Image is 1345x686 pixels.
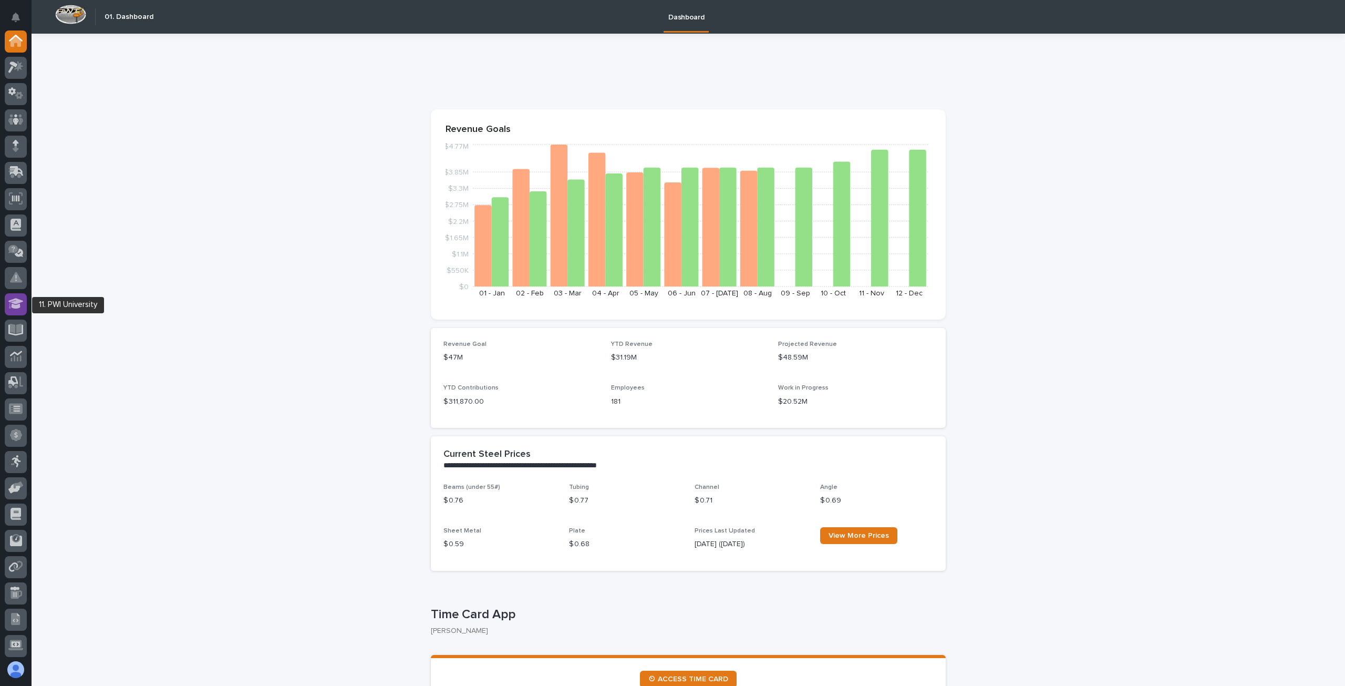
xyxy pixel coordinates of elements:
text: 03 - Mar [554,290,582,297]
text: 01 - Jan [479,290,505,297]
span: Tubing [569,484,589,490]
tspan: $4.77M [444,143,469,150]
text: 02 - Feb [516,290,544,297]
span: View More Prices [829,532,889,539]
text: 11 - Nov [859,290,884,297]
text: 07 - [DATE] [701,290,738,297]
p: $ 0.68 [569,539,682,550]
tspan: $3.3M [448,185,469,192]
p: 181 [611,396,766,407]
div: Notifications [13,13,27,29]
text: 08 - Aug [743,290,772,297]
tspan: $2.75M [444,201,469,209]
p: $31.19M [611,352,766,363]
tspan: $550K [447,267,469,274]
span: Revenue Goal [443,341,487,347]
text: 12 - Dec [896,290,923,297]
span: Beams (under 55#) [443,484,500,490]
tspan: $1.65M [445,234,469,241]
p: $ 0.59 [443,539,556,550]
p: $47M [443,352,598,363]
p: $ 0.76 [443,495,556,506]
p: $ 0.71 [695,495,808,506]
tspan: $2.2M [448,218,469,225]
p: $20.52M [778,396,933,407]
text: 09 - Sep [781,290,810,297]
span: Channel [695,484,719,490]
span: Prices Last Updated [695,528,755,534]
button: Notifications [5,6,27,28]
h2: Current Steel Prices [443,449,531,460]
p: $ 0.69 [820,495,933,506]
text: 05 - May [629,290,658,297]
p: Revenue Goals [446,124,931,136]
p: [PERSON_NAME] [431,627,937,636]
text: 06 - Jun [668,290,696,297]
span: Work in Progress [778,385,829,391]
span: Angle [820,484,837,490]
a: View More Prices [820,527,897,544]
span: Plate [569,528,585,534]
span: Projected Revenue [778,341,837,347]
p: $48.59M [778,352,933,363]
text: 10 - Oct [821,290,846,297]
tspan: $0 [459,283,469,291]
text: 04 - Apr [592,290,619,297]
span: Sheet Metal [443,528,481,534]
p: [DATE] ([DATE]) [695,539,808,550]
p: $ 311,870.00 [443,396,598,407]
tspan: $1.1M [452,250,469,258]
span: YTD Revenue [611,341,653,347]
tspan: $3.85M [444,169,469,176]
h2: 01. Dashboard [105,13,153,22]
p: $ 0.77 [569,495,682,506]
span: ⏲ ACCESS TIME CARD [648,675,728,683]
p: Time Card App [431,607,941,622]
button: users-avatar [5,659,27,681]
img: Workspace Logo [55,5,86,24]
span: YTD Contributions [443,385,499,391]
span: Employees [611,385,645,391]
